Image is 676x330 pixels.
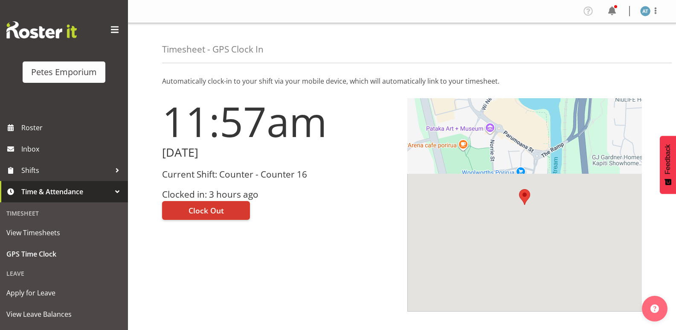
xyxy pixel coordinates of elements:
[2,243,126,265] a: GPS Time Clock
[6,248,122,260] span: GPS Time Clock
[162,190,397,199] h3: Clocked in: 3 hours ago
[21,185,111,198] span: Time & Attendance
[189,205,224,216] span: Clock Out
[21,164,111,177] span: Shifts
[162,201,250,220] button: Clock Out
[162,98,397,144] h1: 11:57am
[660,136,676,194] button: Feedback - Show survey
[2,304,126,325] a: View Leave Balances
[640,6,650,16] img: alex-micheal-taniwha5364.jpg
[2,265,126,282] div: Leave
[2,282,126,304] a: Apply for Leave
[162,146,397,159] h2: [DATE]
[6,226,122,239] span: View Timesheets
[31,66,97,79] div: Petes Emporium
[6,21,77,38] img: Rosterit website logo
[6,286,122,299] span: Apply for Leave
[162,76,642,86] p: Automatically clock-in to your shift via your mobile device, which will automatically link to you...
[162,44,264,54] h4: Timesheet - GPS Clock In
[21,143,124,155] span: Inbox
[21,121,124,134] span: Roster
[2,204,126,222] div: Timesheet
[664,144,672,174] span: Feedback
[162,169,397,179] h3: Current Shift: Counter - Counter 16
[650,304,659,313] img: help-xxl-2.png
[2,222,126,243] a: View Timesheets
[6,308,122,321] span: View Leave Balances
